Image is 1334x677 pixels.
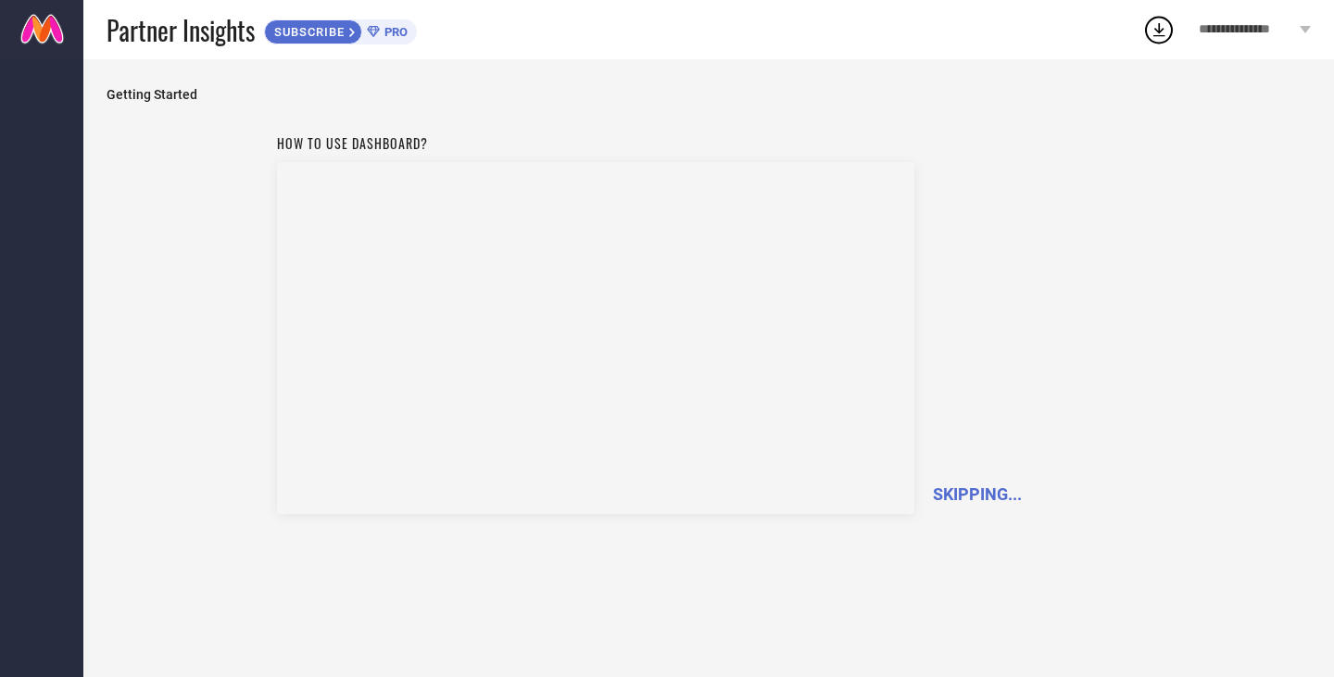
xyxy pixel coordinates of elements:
[277,162,914,514] iframe: Workspace Section
[264,15,417,44] a: SUBSCRIBEPRO
[107,87,1311,102] span: Getting Started
[1142,13,1176,46] div: Open download list
[265,25,349,39] span: SUBSCRIBE
[107,11,255,49] span: Partner Insights
[380,25,408,39] span: PRO
[277,133,914,153] h1: How to use dashboard?
[933,484,1022,504] span: SKIPPING...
